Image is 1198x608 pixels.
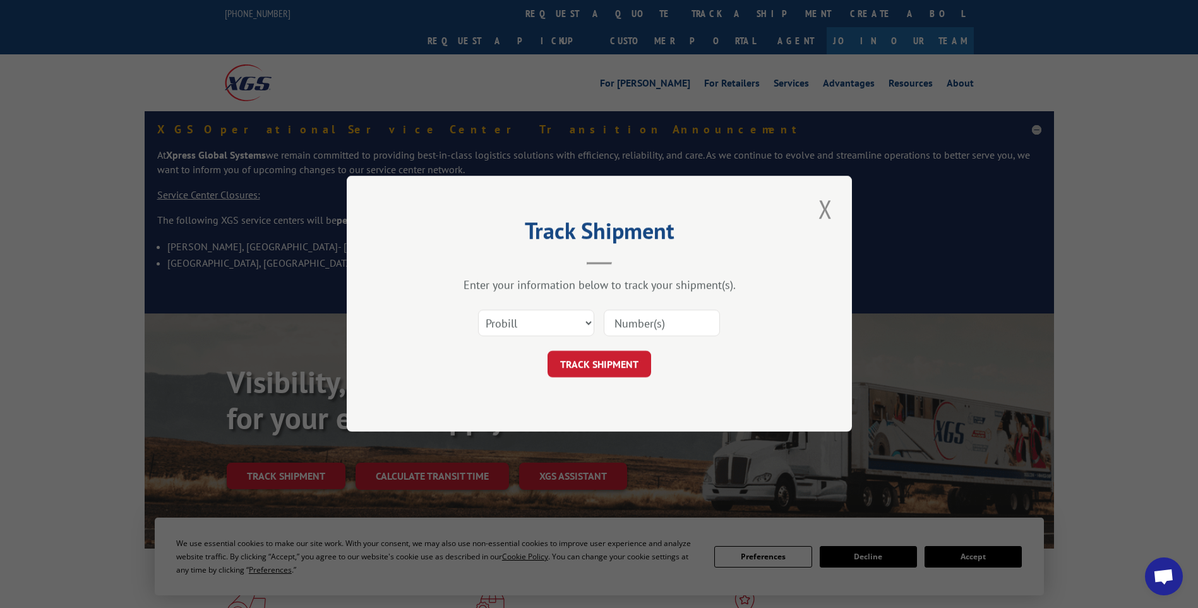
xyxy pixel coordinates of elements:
h2: Track Shipment [410,222,789,246]
input: Number(s) [604,310,720,337]
button: TRACK SHIPMENT [548,351,651,378]
button: Close modal [815,192,836,226]
div: Enter your information below to track your shipment(s). [410,278,789,293]
a: Open chat [1145,557,1183,595]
